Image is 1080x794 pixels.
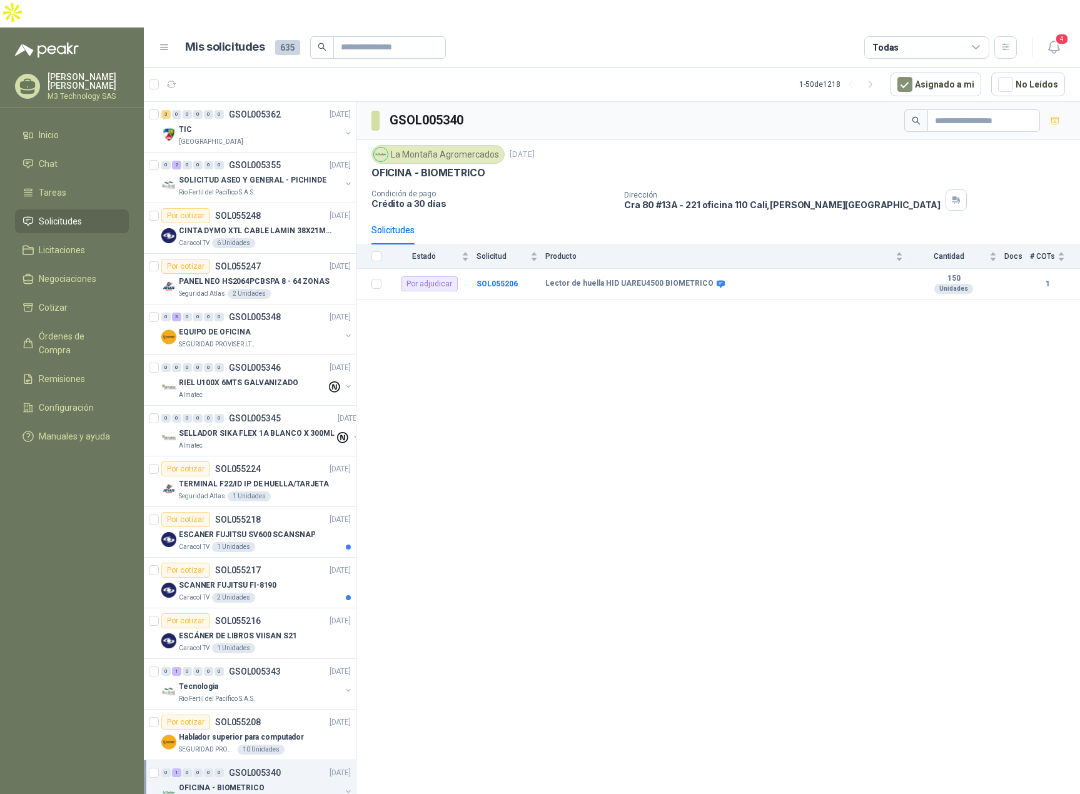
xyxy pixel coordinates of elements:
[214,414,224,423] div: 0
[204,161,213,169] div: 0
[183,768,192,777] div: 0
[330,615,351,627] p: [DATE]
[330,109,351,121] p: [DATE]
[477,252,528,261] span: Solicitud
[477,279,518,288] b: SOL055206
[212,643,255,653] div: 1 Unidades
[545,252,893,261] span: Producto
[228,289,271,299] div: 2 Unidades
[161,107,353,147] a: 3 0 0 0 0 0 GSOL005362[DATE] Company LogoTIC[GEOGRAPHIC_DATA]
[545,244,911,269] th: Producto
[510,149,535,161] p: [DATE]
[179,593,209,603] p: Caracol TV
[15,425,129,448] a: Manuales y ayuda
[15,296,129,319] a: Cotizar
[371,145,505,164] div: La Montaña Agromercados
[204,768,213,777] div: 0
[229,768,281,777] p: GSOL005340
[179,137,243,147] p: [GEOGRAPHIC_DATA]
[161,613,210,628] div: Por cotizar
[183,414,192,423] div: 0
[179,441,203,451] p: Almatec
[39,372,85,386] span: Remisiones
[204,363,213,372] div: 0
[204,110,213,119] div: 0
[144,507,356,558] a: Por cotizarSOL055218[DATE] Company LogoESCANER FUJITSU SV600 SCANSNAPCaracol TV1 Unidades
[214,161,224,169] div: 0
[179,188,255,198] p: Rio Fertil del Pacífico S.A.S.
[144,608,356,659] a: Por cotizarSOL055216[DATE] Company LogoESCÁNER DE LIBROS VIISAN S21Caracol TV1 Unidades
[1042,36,1065,59] button: 4
[15,238,129,262] a: Licitaciones
[179,681,218,693] p: Tecnologia
[161,715,210,730] div: Por cotizar
[193,110,203,119] div: 0
[144,558,356,608] a: Por cotizarSOL055217[DATE] Company LogoSCANNER FUJITSU FI-8190Caracol TV2 Unidades
[330,311,351,323] p: [DATE]
[193,161,203,169] div: 0
[179,238,209,248] p: Caracol TV
[15,181,129,204] a: Tareas
[330,565,351,576] p: [DATE]
[179,478,329,490] p: TERMINAL F22/ID IP DE HUELLA/TARJETA
[185,38,265,56] h1: Mis solicitudes
[214,363,224,372] div: 0
[891,73,981,96] button: Asignado a mi
[204,414,213,423] div: 0
[872,41,899,54] div: Todas
[204,667,213,676] div: 0
[193,313,203,321] div: 0
[39,301,68,314] span: Cotizar
[144,456,356,507] a: Por cotizarSOL055224[DATE] Company LogoTERMINAL F22/ID IP DE HUELLA/TARJETASeguridad Atlas1 Unidades
[39,243,85,257] span: Licitaciones
[161,208,210,223] div: Por cotizar
[912,116,921,125] span: search
[545,279,714,289] b: Lector de huella HID UAREU4500 BIOMETRICO
[39,186,66,199] span: Tareas
[161,411,361,451] a: 0 0 0 0 0 0 GSOL005345[DATE] Company LogoSELLADOR SIKA FLEX 1A BLANCO X 300MLAlmatec
[214,667,224,676] div: 0
[179,124,192,136] p: TIC
[15,367,129,391] a: Remisiones
[624,199,941,210] p: Cra 80 #13A - 221 oficina 110 Cali , [PERSON_NAME][GEOGRAPHIC_DATA]
[215,465,261,473] p: SOL055224
[215,566,261,575] p: SOL055217
[330,362,351,374] p: [DATE]
[371,223,415,237] div: Solicitudes
[39,401,94,415] span: Configuración
[172,313,181,321] div: 3
[229,414,281,423] p: GSOL005345
[183,667,192,676] div: 0
[161,512,210,527] div: Por cotizar
[179,731,304,743] p: Hablador superior para computador
[1030,278,1065,290] b: 1
[161,461,210,476] div: Por cotizar
[39,214,82,228] span: Solicitudes
[214,110,224,119] div: 0
[1004,244,1030,269] th: Docs
[1030,252,1055,261] span: # COTs
[161,563,210,578] div: Por cotizar
[212,593,255,603] div: 2 Unidades
[799,74,881,94] div: 1 - 50 de 1218
[212,542,255,552] div: 1 Unidades
[179,377,298,389] p: RIEL U100X 6MTS GALVANIZADO
[161,664,353,704] a: 0 1 0 0 0 0 GSOL005343[DATE] Company LogoTecnologiaRio Fertil del Pacífico S.A.S.
[179,694,255,704] p: Rio Fertil del Pacífico S.A.S.
[48,73,129,90] p: [PERSON_NAME] [PERSON_NAME]
[179,339,258,349] p: SEGURIDAD PROVISER LTDA
[39,430,110,443] span: Manuales y ayuda
[15,267,129,291] a: Negociaciones
[338,413,359,425] p: [DATE]
[161,583,176,598] img: Company Logo
[144,203,356,254] a: Por cotizarSOL055248[DATE] Company LogoCINTA DYMO XTL CABLE LAMIN 38X21MMBLANCOCaracol TV6 Unidades
[15,324,129,362] a: Órdenes de Compra
[330,716,351,728] p: [DATE]
[179,390,203,400] p: Almatec
[15,152,129,176] a: Chat
[179,174,326,186] p: SOLICITUD ASEO Y GENERAL - PICHINDE
[215,718,261,726] p: SOL055208
[215,616,261,625] p: SOL055216
[193,363,203,372] div: 0
[179,276,330,288] p: PANEL NEO HS2064PCBSPA 8 - 64 ZONAS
